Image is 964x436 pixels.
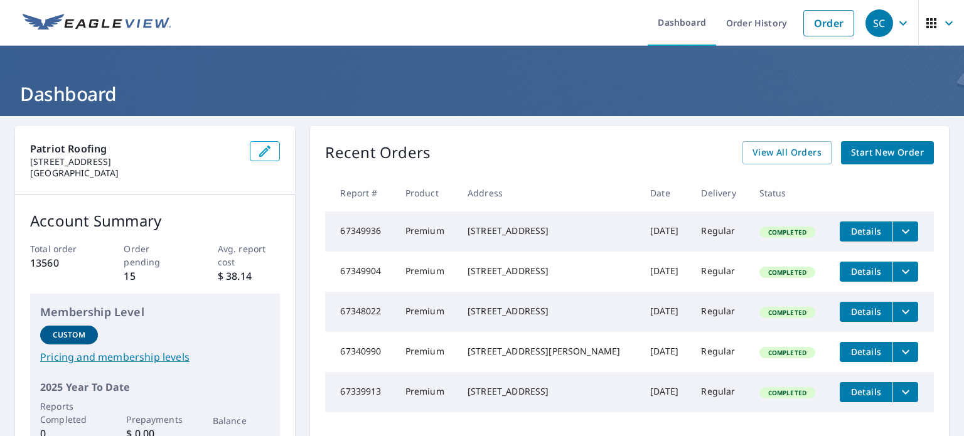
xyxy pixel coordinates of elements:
p: Order pending [124,242,186,269]
th: Product [395,174,458,211]
h1: Dashboard [15,81,949,107]
span: Completed [761,348,814,357]
a: Order [803,10,854,36]
span: Details [847,265,885,277]
button: detailsBtn-67339913 [840,382,892,402]
td: Premium [395,252,458,292]
p: 13560 [30,255,93,270]
td: 67340990 [325,332,395,372]
td: [DATE] [640,372,691,412]
div: [STREET_ADDRESS][PERSON_NAME] [468,345,630,358]
span: Completed [761,388,814,397]
a: View All Orders [742,141,832,164]
a: Pricing and membership levels [40,349,270,364]
span: Completed [761,228,814,237]
button: filesDropdownBtn-67348022 [892,302,918,322]
img: EV Logo [23,14,171,33]
th: Report # [325,174,395,211]
td: Regular [691,332,749,372]
button: detailsBtn-67349936 [840,221,892,242]
p: Balance [213,414,270,427]
button: filesDropdownBtn-67349904 [892,262,918,282]
td: Premium [395,292,458,332]
p: $ 38.14 [218,269,281,284]
p: Reports Completed [40,400,98,426]
td: 67349936 [325,211,395,252]
td: [DATE] [640,332,691,372]
td: Premium [395,372,458,412]
p: Patriot Roofing [30,141,240,156]
button: detailsBtn-67349904 [840,262,892,282]
p: Recent Orders [325,141,431,164]
th: Address [458,174,640,211]
span: Completed [761,268,814,277]
span: Details [847,346,885,358]
td: [DATE] [640,292,691,332]
td: 67349904 [325,252,395,292]
span: Start New Order [851,145,924,161]
p: 2025 Year To Date [40,380,270,395]
a: Start New Order [841,141,934,164]
td: 67339913 [325,372,395,412]
p: Prepayments [126,413,184,426]
button: detailsBtn-67340990 [840,342,892,362]
span: Details [847,306,885,317]
div: [STREET_ADDRESS] [468,225,630,237]
p: Avg. report cost [218,242,281,269]
span: Completed [761,308,814,317]
td: Regular [691,211,749,252]
p: Total order [30,242,93,255]
td: 67348022 [325,292,395,332]
span: Details [847,386,885,398]
th: Date [640,174,691,211]
button: filesDropdownBtn-67349936 [892,221,918,242]
div: [STREET_ADDRESS] [468,385,630,398]
td: [DATE] [640,211,691,252]
div: SC [865,9,893,37]
td: Regular [691,372,749,412]
th: Delivery [691,174,749,211]
td: [DATE] [640,252,691,292]
button: filesDropdownBtn-67339913 [892,382,918,402]
td: Premium [395,332,458,372]
td: Regular [691,292,749,332]
p: [GEOGRAPHIC_DATA] [30,167,240,179]
p: Custom [53,329,85,341]
button: detailsBtn-67348022 [840,302,892,322]
span: Details [847,225,885,237]
span: View All Orders [752,145,822,161]
button: filesDropdownBtn-67340990 [892,342,918,362]
p: 15 [124,269,186,284]
p: Account Summary [30,210,280,232]
p: Membership Level [40,304,270,321]
div: [STREET_ADDRESS] [468,265,630,277]
td: Premium [395,211,458,252]
th: Status [749,174,830,211]
td: Regular [691,252,749,292]
p: [STREET_ADDRESS] [30,156,240,167]
div: [STREET_ADDRESS] [468,305,630,317]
